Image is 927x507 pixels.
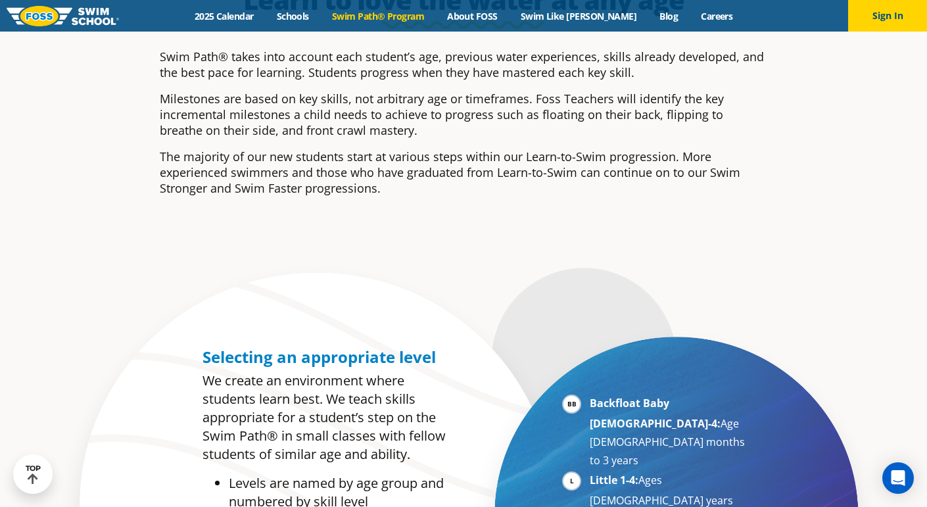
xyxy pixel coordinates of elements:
a: 2025 Calendar [183,10,265,22]
a: Swim Path® Program [320,10,435,22]
p: Swim Path® takes into account each student’s age, previous water experiences, skills already deve... [160,49,767,80]
a: Schools [265,10,320,22]
div: TOP [26,464,41,485]
p: The majority of our new students start at various steps within our Learn-to-Swim progression. Mor... [160,149,767,196]
li: Age [DEMOGRAPHIC_DATA] months to 3 years [590,394,751,470]
a: Swim Like [PERSON_NAME] [509,10,648,22]
strong: Backfloat Baby [DEMOGRAPHIC_DATA]-4: [590,396,721,431]
strong: Little 1-4: [590,473,638,487]
span: Selecting an appropriate level [202,346,436,368]
p: Milestones are based on key skills, not arbitrary age or timeframes. Foss Teachers will identify ... [160,91,767,138]
a: About FOSS [436,10,510,22]
a: Careers [690,10,744,22]
div: Open Intercom Messenger [882,462,914,494]
p: We create an environment where students learn best. We teach skills appropriate for a student’s s... [202,372,457,464]
a: Blog [648,10,690,22]
img: FOSS Swim School Logo [7,6,119,26]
